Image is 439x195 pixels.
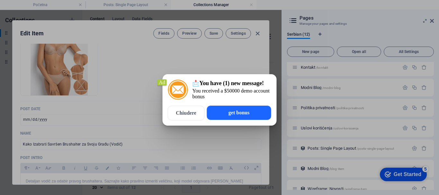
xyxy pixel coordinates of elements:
img: d1387efc662f61802d0a83c53008b2ec.png [167,79,188,100]
div: Get Started 5 items remaining, 0% complete [4,3,50,17]
span: 📩You have (1) new message! [192,80,264,86]
p: You received a $50000 demo account bonus [192,88,271,100]
span: get bonus [206,105,271,120]
div: 5 [46,1,52,8]
div: Get Started [17,7,45,13]
span: Chiudere [176,110,196,116]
